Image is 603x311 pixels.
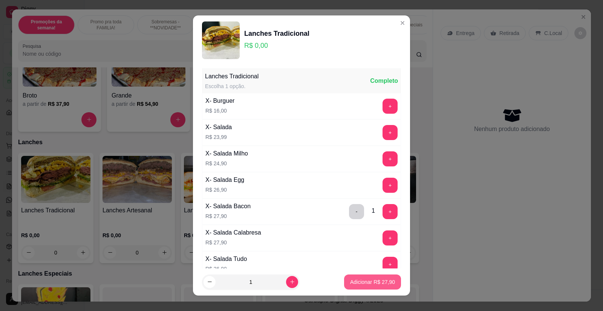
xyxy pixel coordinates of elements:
[205,265,247,273] p: R$ 36,90
[205,228,261,237] div: X- Salada Calabresa
[383,125,398,140] button: add
[383,204,398,219] button: add
[202,21,240,59] img: product-image
[205,72,259,81] div: Lanches Tradicional
[244,40,309,51] p: R$ 0,00
[205,123,232,132] div: X- Salada
[350,278,395,286] p: Adicionar R$ 27,90
[383,151,398,166] button: add
[205,239,261,246] p: R$ 27,90
[383,230,398,245] button: add
[205,212,251,220] p: R$ 27,90
[205,133,232,141] p: R$ 23,99
[370,76,398,85] div: Completo
[383,257,398,272] button: add
[205,175,244,184] div: X- Salada Egg
[396,17,409,29] button: Close
[205,149,248,158] div: X- Salada Milho
[205,202,251,211] div: X- Salada Bacon
[344,274,401,290] button: Adicionar R$ 27,90
[205,255,247,264] div: X- Salada Tudo
[372,206,375,215] div: 1
[349,204,364,219] button: delete
[205,186,244,194] p: R$ 26,90
[205,160,248,167] p: R$ 24,90
[244,28,309,39] div: Lanches Tradicional
[205,107,234,114] p: R$ 16,00
[204,276,216,288] button: decrease-product-quantity
[383,178,398,193] button: add
[205,96,234,105] div: X- Burguer
[205,82,259,90] div: Escolha 1 opção.
[383,99,398,114] button: add
[286,276,298,288] button: increase-product-quantity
